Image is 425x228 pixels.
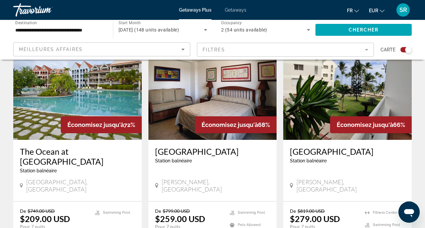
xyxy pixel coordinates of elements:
span: [GEOGRAPHIC_DATA], [GEOGRAPHIC_DATA] [26,178,135,193]
a: Getaways Plus [179,7,212,13]
span: [DATE] (148 units available) [119,27,179,32]
span: Fitness Center [373,210,398,215]
span: Carte [381,45,395,54]
div: 68% [195,116,277,133]
span: Station balnéaire [290,158,327,163]
span: SR [399,7,407,13]
span: $799.00 USD [163,208,190,214]
span: Pets Allowed [238,223,261,227]
span: $819.00 USD [297,208,325,214]
span: Économisez jusqu'à [337,121,393,128]
p: $279.00 USD [290,214,340,224]
img: 4063O01X.jpg [13,34,142,140]
span: Station balnéaire [20,168,57,173]
span: Station balnéaire [155,158,192,163]
span: Économisez jusqu'à [202,121,258,128]
span: Swimming Pool [238,210,265,215]
button: Filter [197,42,374,57]
span: De [155,208,161,214]
span: EUR [369,8,378,13]
p: $259.00 USD [155,214,205,224]
button: User Menu [394,3,412,17]
a: Getaways [225,7,246,13]
img: 4859I01L.jpg [148,34,277,140]
span: Destination [15,20,37,25]
mat-select: Sort by [19,45,185,53]
span: De [20,208,26,214]
span: [PERSON_NAME], [GEOGRAPHIC_DATA] [297,178,405,193]
span: Start Month [119,21,141,25]
span: 2 (54 units available) [221,27,267,32]
button: Change currency [369,6,384,15]
span: De [290,208,296,214]
span: [PERSON_NAME], [GEOGRAPHIC_DATA] [162,178,270,193]
span: Économisez jusqu'à [67,121,124,128]
img: 3930E01X.jpg [283,34,412,140]
a: [GEOGRAPHIC_DATA] [155,146,270,156]
span: Swimming Pool [373,223,400,227]
span: Meilleures affaires [19,47,83,52]
span: $749.00 USD [28,208,55,214]
span: Occupancy [221,21,242,25]
span: Chercher [349,27,379,32]
iframe: Bouton de lancement de la fenêtre de messagerie [398,201,420,223]
button: Chercher [315,24,412,36]
button: Change language [347,6,359,15]
a: The Ocean at [GEOGRAPHIC_DATA] [20,146,135,166]
span: fr [347,8,353,13]
div: 72% [61,116,142,133]
div: 66% [330,116,412,133]
a: [GEOGRAPHIC_DATA] [290,146,405,156]
p: $209.00 USD [20,214,70,224]
span: Swimming Pool [103,210,130,215]
a: Travorium [13,1,80,19]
